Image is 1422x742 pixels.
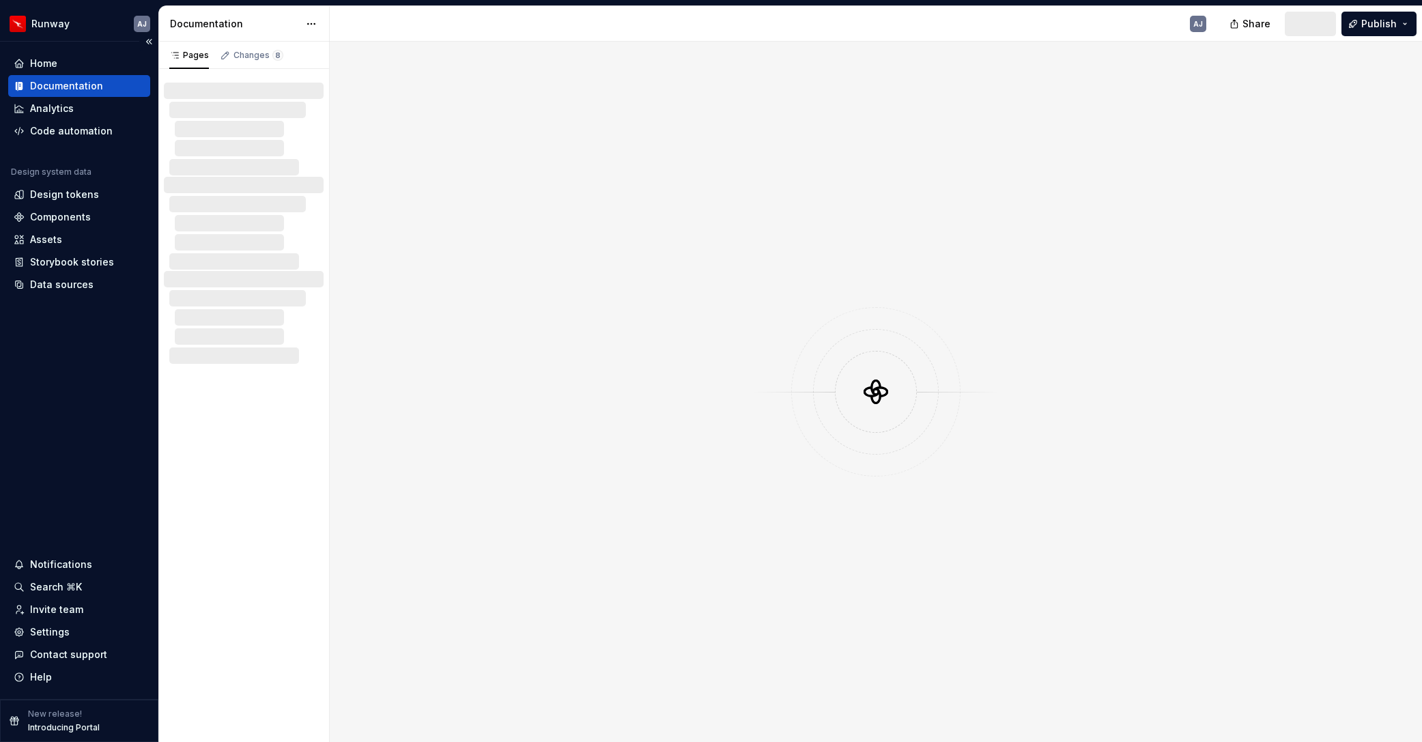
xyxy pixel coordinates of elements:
[30,210,91,224] div: Components
[8,53,150,74] a: Home
[8,98,150,119] a: Analytics
[8,120,150,142] a: Code automation
[30,188,99,201] div: Design tokens
[10,16,26,32] img: 6b187050-a3ed-48aa-8485-808e17fcee26.png
[8,206,150,228] a: Components
[8,251,150,273] a: Storybook stories
[28,722,100,733] p: Introducing Portal
[30,57,57,70] div: Home
[11,167,91,177] div: Design system data
[8,75,150,97] a: Documentation
[30,603,83,616] div: Invite team
[272,50,283,61] span: 8
[30,124,113,138] div: Code automation
[8,666,150,688] button: Help
[30,233,62,246] div: Assets
[30,580,82,594] div: Search ⌘K
[169,50,209,61] div: Pages
[28,709,82,719] p: New release!
[1341,12,1417,36] button: Publish
[8,599,150,620] a: Invite team
[8,184,150,205] a: Design tokens
[233,50,283,61] div: Changes
[8,554,150,575] button: Notifications
[30,278,94,291] div: Data sources
[31,17,70,31] div: Runway
[8,576,150,598] button: Search ⌘K
[1361,17,1397,31] span: Publish
[170,17,299,31] div: Documentation
[30,625,70,639] div: Settings
[30,102,74,115] div: Analytics
[8,229,150,251] a: Assets
[8,274,150,296] a: Data sources
[8,644,150,666] button: Contact support
[1242,17,1270,31] span: Share
[137,18,147,29] div: AJ
[30,558,92,571] div: Notifications
[8,621,150,643] a: Settings
[30,79,103,93] div: Documentation
[139,32,158,51] button: Collapse sidebar
[1223,12,1279,36] button: Share
[1193,18,1203,29] div: AJ
[30,255,114,269] div: Storybook stories
[30,670,52,684] div: Help
[3,9,156,38] button: RunwayAJ
[30,648,107,661] div: Contact support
